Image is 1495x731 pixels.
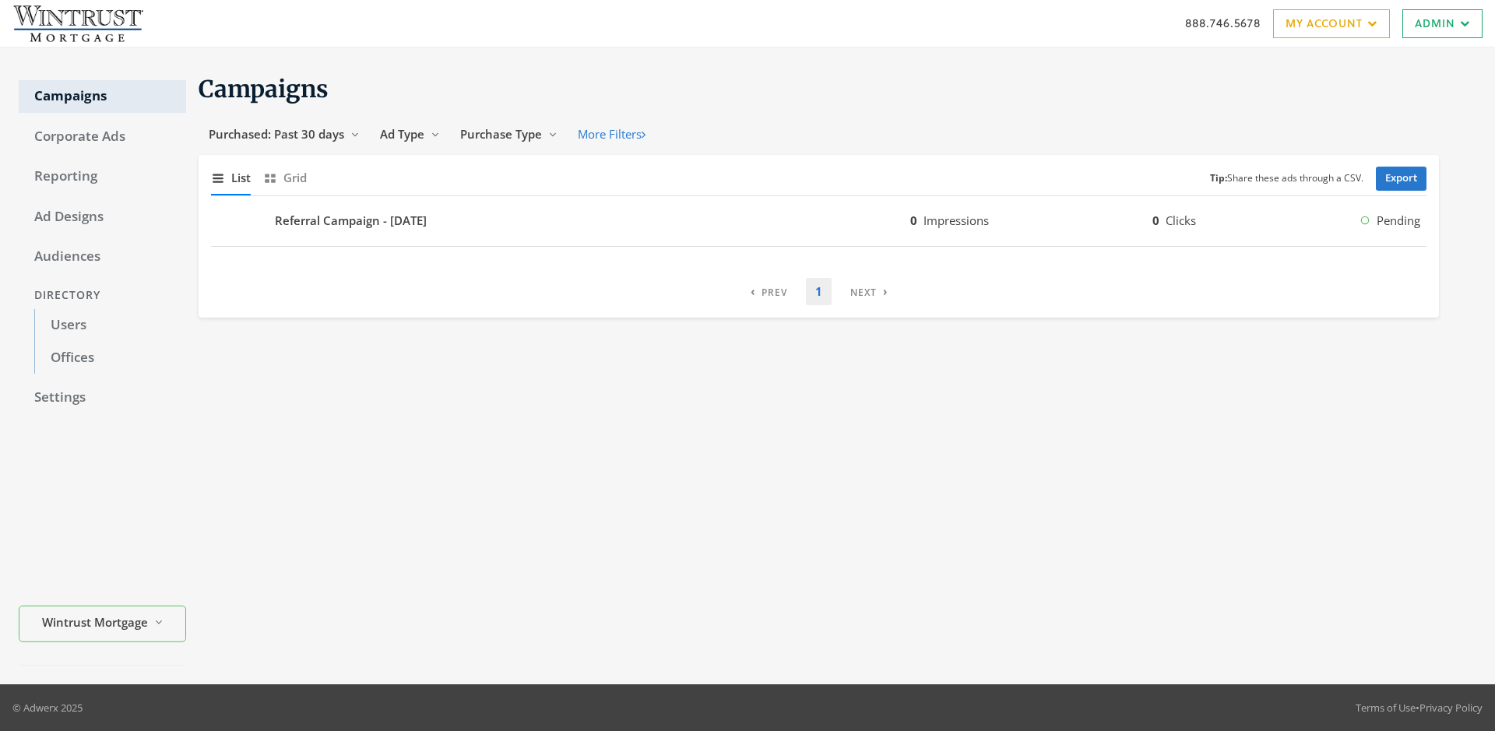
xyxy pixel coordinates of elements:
span: Purchased: Past 30 days [209,126,344,142]
span: Wintrust Mortgage [42,613,148,631]
a: 1 [806,278,832,305]
b: 0 [910,213,917,228]
button: Ad Type [370,120,450,149]
div: Directory [19,281,186,310]
a: Admin [1402,9,1483,38]
a: Corporate Ads [19,121,186,153]
button: Grid [263,161,307,195]
a: Offices [34,342,186,374]
span: Purchase Type [460,126,542,142]
b: 0 [1152,213,1159,228]
a: Audiences [19,241,186,273]
span: Grid [283,169,307,187]
button: Wintrust Mortgage [19,606,186,642]
a: My Account [1273,9,1390,38]
button: Purchased: Past 30 days [199,120,370,149]
span: Campaigns [199,74,329,104]
span: Impressions [923,213,989,228]
button: List [211,161,251,195]
p: © Adwerx 2025 [12,700,83,715]
a: Users [34,309,186,342]
b: Tip: [1210,171,1227,185]
b: Referral Campaign - [DATE] [275,212,427,230]
button: Purchase Type [450,120,568,149]
nav: pagination [741,278,897,305]
span: Pending [1377,212,1420,230]
a: Reporting [19,160,186,193]
div: • [1356,700,1483,715]
span: List [231,169,251,187]
button: Referral Campaign - [DATE]0Impressions0ClicksPending [211,202,1426,240]
a: Campaigns [19,80,186,113]
img: Adwerx [12,4,143,43]
span: Ad Type [380,126,424,142]
small: Share these ads through a CSV. [1210,171,1363,186]
a: Settings [19,381,186,414]
button: More Filters [568,120,656,149]
a: Export [1376,167,1426,191]
span: Clicks [1166,213,1196,228]
a: Terms of Use [1356,701,1416,715]
a: Privacy Policy [1419,701,1483,715]
a: Ad Designs [19,201,186,234]
a: 888.746.5678 [1185,15,1261,31]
